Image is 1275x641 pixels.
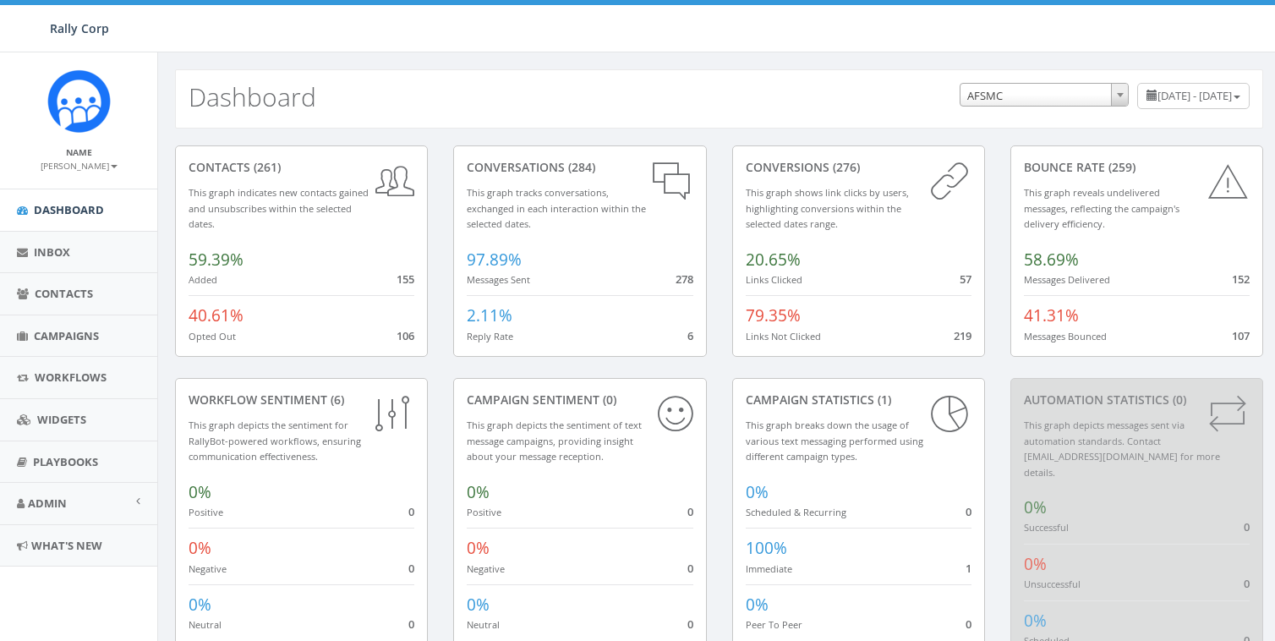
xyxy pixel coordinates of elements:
[189,304,244,326] span: 40.61%
[1169,392,1186,408] span: (0)
[467,506,501,518] small: Positive
[1024,249,1079,271] span: 58.69%
[1024,610,1047,632] span: 0%
[676,271,693,287] span: 278
[50,20,109,36] span: Rally Corp
[1244,519,1250,534] span: 0
[599,392,616,408] span: (0)
[189,159,414,176] div: contacts
[408,616,414,632] span: 0
[47,69,111,133] img: Icon_1.png
[687,504,693,519] span: 0
[1024,553,1047,575] span: 0%
[1024,330,1107,342] small: Messages Bounced
[1024,521,1069,534] small: Successful
[746,618,802,631] small: Peer To Peer
[746,537,787,559] span: 100%
[874,392,891,408] span: (1)
[746,419,923,463] small: This graph breaks down the usage of various text messaging performed using different campaign types.
[746,273,802,286] small: Links Clicked
[746,159,971,176] div: conversions
[829,159,860,175] span: (276)
[35,370,107,385] span: Workflows
[467,249,522,271] span: 97.89%
[467,273,530,286] small: Messages Sent
[28,496,67,511] span: Admin
[408,561,414,576] span: 0
[746,506,846,518] small: Scheduled & Recurring
[397,328,414,343] span: 106
[467,330,513,342] small: Reply Rate
[966,616,971,632] span: 0
[37,412,86,427] span: Widgets
[1232,328,1250,343] span: 107
[189,506,223,518] small: Positive
[1157,88,1232,103] span: [DATE] - [DATE]
[467,159,692,176] div: conversations
[34,244,70,260] span: Inbox
[189,618,222,631] small: Neutral
[746,481,769,503] span: 0%
[33,454,98,469] span: Playbooks
[41,160,118,172] small: [PERSON_NAME]
[1024,392,1250,408] div: Automation Statistics
[34,202,104,217] span: Dashboard
[687,561,693,576] span: 0
[746,562,792,575] small: Immediate
[966,504,971,519] span: 0
[467,392,692,408] div: Campaign Sentiment
[189,537,211,559] span: 0%
[467,594,490,616] span: 0%
[966,561,971,576] span: 1
[467,481,490,503] span: 0%
[746,594,769,616] span: 0%
[687,328,693,343] span: 6
[746,392,971,408] div: Campaign Statistics
[467,618,500,631] small: Neutral
[189,330,236,342] small: Opted Out
[746,304,801,326] span: 79.35%
[1024,496,1047,518] span: 0%
[1105,159,1135,175] span: (259)
[189,249,244,271] span: 59.39%
[746,249,801,271] span: 20.65%
[467,562,505,575] small: Negative
[189,419,361,463] small: This graph depicts the sentiment for RallyBot-powered workflows, ensuring communication effective...
[954,328,971,343] span: 219
[960,83,1129,107] span: AFSMC
[189,562,227,575] small: Negative
[687,616,693,632] span: 0
[189,273,217,286] small: Added
[34,328,99,343] span: Campaigns
[408,504,414,519] span: 0
[960,271,971,287] span: 57
[397,271,414,287] span: 155
[1024,186,1179,230] small: This graph reveals undelivered messages, reflecting the campaign's delivery efficiency.
[327,392,344,408] span: (6)
[1024,273,1110,286] small: Messages Delivered
[189,83,316,111] h2: Dashboard
[1232,271,1250,287] span: 152
[189,186,369,230] small: This graph indicates new contacts gained and unsubscribes within the selected dates.
[250,159,281,175] span: (261)
[1024,304,1079,326] span: 41.31%
[1244,576,1250,591] span: 0
[960,84,1128,107] span: AFSMC
[1024,159,1250,176] div: Bounce Rate
[565,159,595,175] span: (284)
[189,392,414,408] div: Workflow Sentiment
[35,286,93,301] span: Contacts
[66,146,92,158] small: Name
[467,419,642,463] small: This graph depicts the sentiment of text message campaigns, providing insight about your message ...
[189,481,211,503] span: 0%
[1024,578,1081,590] small: Unsuccessful
[189,594,211,616] span: 0%
[467,537,490,559] span: 0%
[746,186,909,230] small: This graph shows link clicks by users, highlighting conversions within the selected dates range.
[41,157,118,173] a: [PERSON_NAME]
[1024,419,1220,479] small: This graph depicts messages sent via automation standards. Contact [EMAIL_ADDRESS][DOMAIN_NAME] f...
[31,538,102,553] span: What's New
[746,330,821,342] small: Links Not Clicked
[467,186,646,230] small: This graph tracks conversations, exchanged in each interaction within the selected dates.
[467,304,512,326] span: 2.11%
